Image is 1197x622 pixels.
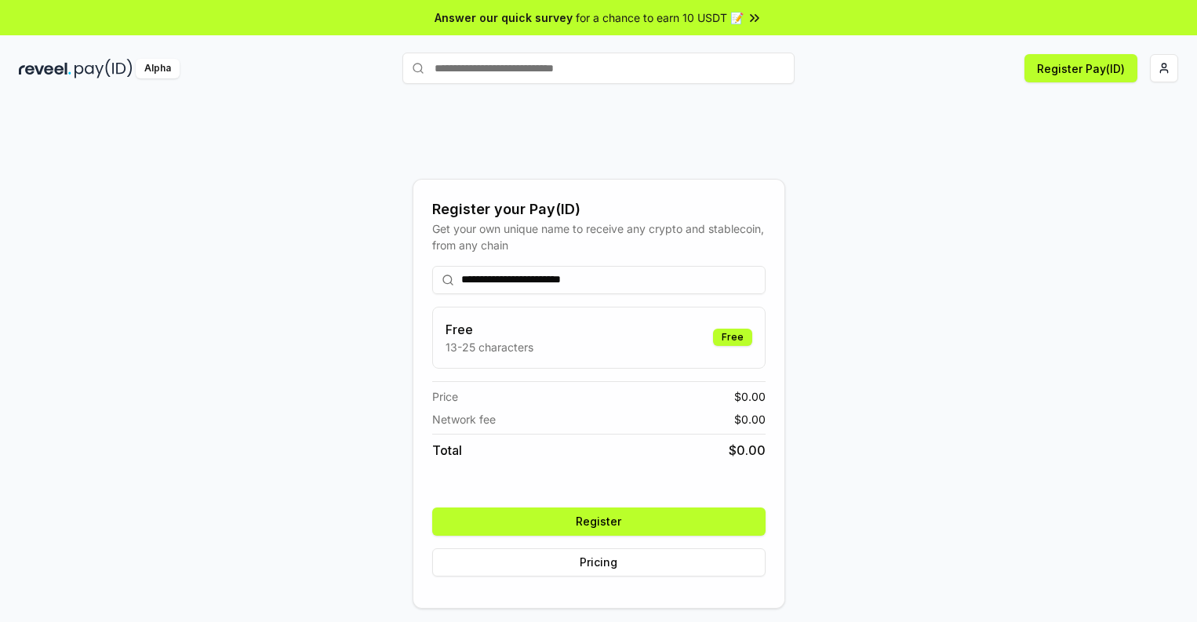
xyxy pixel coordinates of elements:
[432,198,766,220] div: Register your Pay(ID)
[432,441,462,460] span: Total
[435,9,573,26] span: Answer our quick survey
[734,411,766,427] span: $ 0.00
[432,507,766,536] button: Register
[432,388,458,405] span: Price
[446,339,533,355] p: 13-25 characters
[729,441,766,460] span: $ 0.00
[734,388,766,405] span: $ 0.00
[19,59,71,78] img: reveel_dark
[432,548,766,577] button: Pricing
[576,9,744,26] span: for a chance to earn 10 USDT 📝
[1024,54,1137,82] button: Register Pay(ID)
[446,320,533,339] h3: Free
[713,329,752,346] div: Free
[432,220,766,253] div: Get your own unique name to receive any crypto and stablecoin, from any chain
[432,411,496,427] span: Network fee
[136,59,180,78] div: Alpha
[75,59,133,78] img: pay_id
